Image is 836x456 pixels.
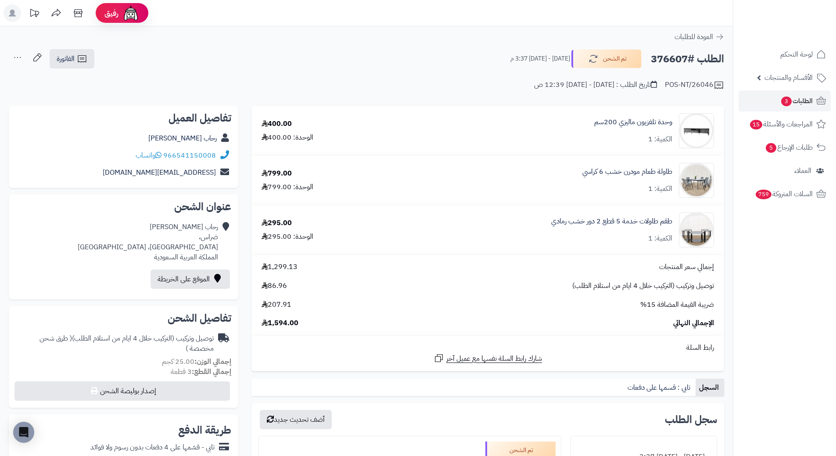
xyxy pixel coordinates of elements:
div: Open Intercom Messenger [13,422,34,443]
div: رابط السلة [255,343,721,353]
div: الكمية: 1 [648,233,672,244]
span: ضريبة القيمة المضافة 15% [640,300,714,310]
span: 1,299.13 [262,262,298,272]
div: 799.00 [262,169,292,179]
img: 1754737495-1-90x90.jpg [679,212,714,248]
span: الفاتورة [57,54,75,64]
span: 759 [755,189,772,200]
div: الكمية: 1 [648,134,672,144]
div: الكمية: 1 [648,184,672,194]
img: 1739781919-220601011421-90x90.jpg [679,113,714,148]
span: توصيل وتركيب (التركيب خلال 4 ايام من استلام الطلب) [572,281,714,291]
a: رحاب [PERSON_NAME] [148,133,217,144]
span: العملاء [794,165,811,177]
h2: الطلب #376607 [651,50,724,68]
a: العودة للطلبات [675,32,724,42]
span: ( طرق شحن مخصصة ) [39,333,214,354]
div: الوحدة: 799.00 [262,182,313,192]
span: إجمالي سعر المنتجات [659,262,714,272]
span: 207.91 [262,300,291,310]
strong: إجمالي الوزن: [194,356,231,367]
span: العودة للطلبات [675,32,713,42]
span: الأقسام والمنتجات [764,72,813,84]
a: السلات المتروكة759 [739,183,831,205]
a: تابي : قسمها على دفعات [624,379,696,396]
button: إصدار بوليصة الشحن [14,381,230,401]
a: طلبات الإرجاع5 [739,137,831,158]
button: أضف تحديث جديد [260,410,332,429]
h2: عنوان الشحن [16,201,231,212]
span: 3 [781,96,792,107]
h2: تفاصيل الشحن [16,313,231,323]
div: توصيل وتركيب (التركيب خلال 4 ايام من استلام الطلب) [16,334,214,354]
strong: إجمالي القطع: [192,366,231,377]
div: الوحدة: 400.00 [262,133,313,143]
span: شارك رابط السلة نفسها مع عميل آخر [446,354,542,364]
h2: طريقة الدفع [178,425,231,435]
span: 15 [750,119,763,130]
span: الطلبات [780,95,813,107]
img: ai-face.png [122,4,140,22]
span: رفيق [104,8,118,18]
a: طاولة طعام مودرن خشب 6 كراسي [582,167,672,177]
a: الطلبات3 [739,90,831,111]
a: طقم طاولات خدمة 5 قطع 2 دور خشب رمادي [551,216,672,226]
div: تابي - قسّمها على 4 دفعات بدون رسوم ولا فوائد [90,442,215,452]
div: رحاب [PERSON_NAME] ضراس، [GEOGRAPHIC_DATA]، [GEOGRAPHIC_DATA] المملكة العربية السعودية [78,222,218,262]
button: تم الشحن [571,50,642,68]
span: 1,594.00 [262,318,298,328]
h2: تفاصيل العميل [16,113,231,123]
a: العملاء [739,160,831,181]
a: تحديثات المنصة [23,4,45,24]
a: السجل [696,379,724,396]
span: 86.96 [262,281,287,291]
small: 25.00 كجم [162,356,231,367]
span: السلات المتروكة [755,188,813,200]
div: POS-NT/26046 [665,80,724,90]
span: لوحة التحكم [780,48,813,61]
a: الفاتورة [50,49,94,68]
span: طلبات الإرجاع [765,141,813,154]
a: واتساب [136,150,161,161]
h3: سجل الطلب [665,414,717,425]
div: تاريخ الطلب : [DATE] - [DATE] 12:39 ص [534,80,657,90]
a: 966541150008 [163,150,216,161]
small: [DATE] - [DATE] 3:37 م [510,54,570,63]
span: المراجعات والأسئلة [749,118,813,130]
span: الإجمالي النهائي [673,318,714,328]
a: شارك رابط السلة نفسها مع عميل آخر [434,353,542,364]
img: 1752669403-1-90x90.jpg [679,163,714,198]
a: المراجعات والأسئلة15 [739,114,831,135]
small: 3 قطعة [171,366,231,377]
div: 295.00 [262,218,292,228]
a: وحدة تلفزيون ماليزي 200سم [594,117,672,127]
span: 5 [765,143,777,153]
a: [EMAIL_ADDRESS][DOMAIN_NAME] [103,167,216,178]
div: 400.00 [262,119,292,129]
a: الموقع على الخريطة [151,269,230,289]
a: لوحة التحكم [739,44,831,65]
div: الوحدة: 295.00 [262,232,313,242]
img: logo-2.png [776,7,828,25]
